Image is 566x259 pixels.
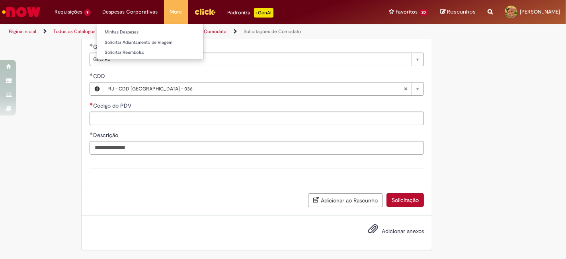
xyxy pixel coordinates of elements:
[55,8,82,16] span: Requisições
[9,28,36,35] a: Página inicial
[447,8,476,16] span: Rascunhos
[93,102,133,109] span: Código do PDV
[254,8,273,18] p: +GenAi
[93,53,408,66] span: GEO RJ
[308,193,383,207] button: Adicionar ao Rascunho
[366,222,380,240] button: Adicionar anexos
[97,48,203,57] a: Solicitar Reembolso
[228,8,273,18] div: Padroniza
[97,24,204,59] ul: Despesas Corporativas
[170,8,182,16] span: More
[90,102,93,106] span: Necessários
[84,9,91,16] span: 9
[90,82,104,95] button: CDD, Visualizar este registro RJ - CDD Rio de Janeiro - 036
[382,228,424,235] span: Adicionar anexos
[97,38,203,47] a: Solicitar Adiantamento de Viagem
[244,28,301,35] a: Solicitações de Comodato
[97,28,203,37] a: Minhas Despesas
[6,24,371,39] ul: Trilhas de página
[204,28,226,35] a: Comodato
[103,8,158,16] span: Despesas Corporativas
[53,28,96,35] a: Todos os Catálogos
[520,8,560,15] span: [PERSON_NAME]
[93,43,106,50] span: GEO
[93,73,107,80] span: Necessários - CDD
[386,193,424,207] button: Solicitação
[93,131,120,139] span: Descrição
[108,82,404,95] span: RJ - CDD [GEOGRAPHIC_DATA] - 036
[1,4,42,20] img: ServiceNow
[400,82,412,95] abbr: Limpar campo CDD
[419,9,428,16] span: 20
[440,8,476,16] a: Rascunhos
[90,141,424,155] input: Descrição
[396,8,418,16] span: Favoritos
[90,132,93,135] span: Obrigatório Preenchido
[90,43,93,47] span: Obrigatório Preenchido
[104,82,424,95] a: RJ - CDD [GEOGRAPHIC_DATA] - 036Limpar campo CDD
[90,73,93,76] span: Obrigatório Preenchido
[90,112,424,125] input: Código do PDV
[194,6,216,18] img: click_logo_yellow_360x200.png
